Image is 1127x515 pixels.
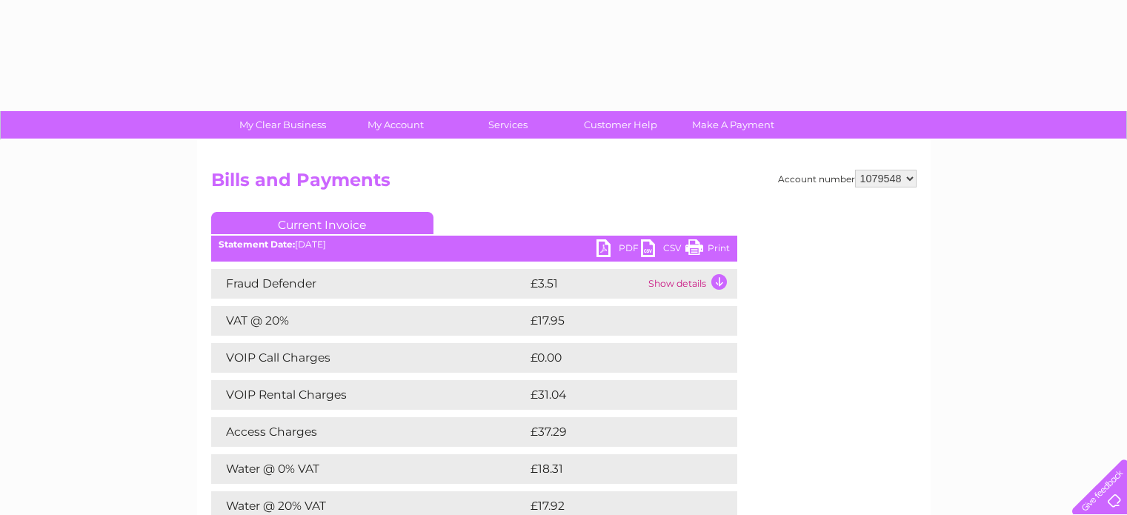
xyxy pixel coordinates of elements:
[211,306,527,336] td: VAT @ 20%
[211,239,737,250] div: [DATE]
[211,343,527,373] td: VOIP Call Charges
[527,343,703,373] td: £0.00
[211,212,433,234] a: Current Invoice
[211,380,527,410] td: VOIP Rental Charges
[334,111,456,139] a: My Account
[778,170,917,187] div: Account number
[672,111,794,139] a: Make A Payment
[527,417,707,447] td: £37.29
[447,111,569,139] a: Services
[211,170,917,198] h2: Bills and Payments
[527,380,706,410] td: £31.04
[211,417,527,447] td: Access Charges
[222,111,344,139] a: My Clear Business
[685,239,730,261] a: Print
[645,269,737,299] td: Show details
[219,239,295,250] b: Statement Date:
[211,269,527,299] td: Fraud Defender
[527,454,705,484] td: £18.31
[211,454,527,484] td: Water @ 0% VAT
[559,111,682,139] a: Customer Help
[641,239,685,261] a: CSV
[527,306,705,336] td: £17.95
[596,239,641,261] a: PDF
[527,269,645,299] td: £3.51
